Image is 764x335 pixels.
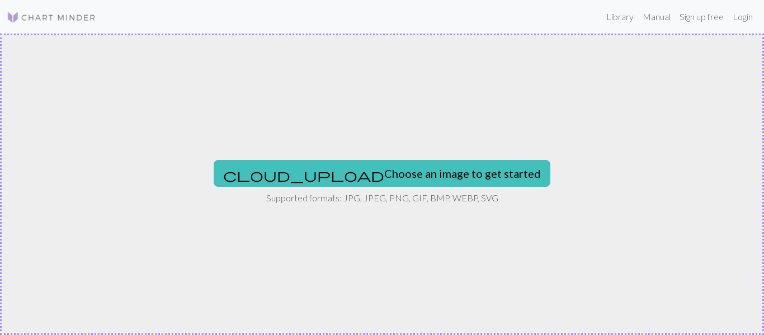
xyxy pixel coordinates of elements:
[223,167,384,183] span: cloud_upload
[602,6,638,28] a: Library
[214,160,550,187] button: Choose an image to get started
[266,191,498,205] p: Supported formats: JPG, JPEG, PNG, GIF, BMP, WEBP, SVG
[675,6,728,28] a: Sign up free
[728,6,757,28] a: Login
[638,6,675,28] a: Manual
[7,11,96,24] img: Logo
